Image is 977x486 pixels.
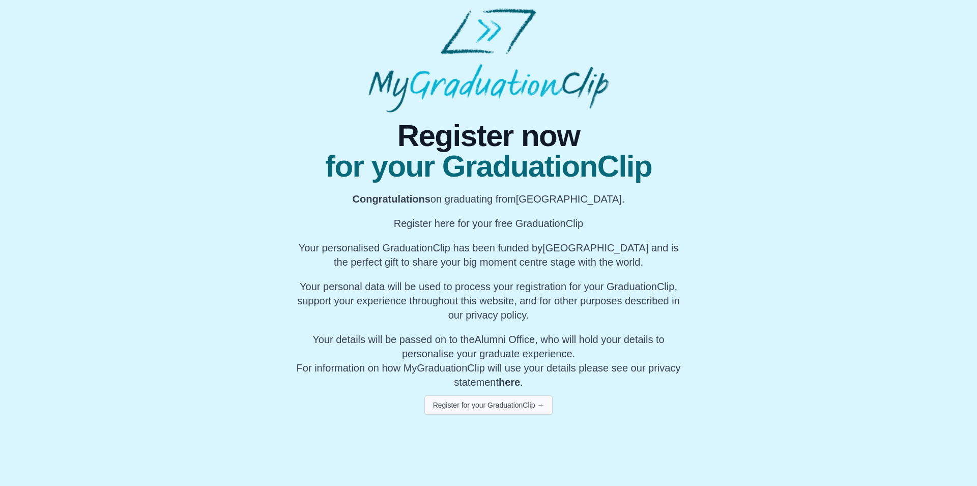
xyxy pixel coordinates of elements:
span: For information on how MyGraduationClip will use your details please see our privacy statement . [297,334,681,388]
span: Register now [293,121,684,151]
p: on graduating from [GEOGRAPHIC_DATA]. [293,192,684,206]
img: MyGraduationClip [368,8,609,112]
p: Your personal data will be used to process your registration for your GraduationClip, support you... [293,279,684,322]
span: Your details will be passed on to the , who will hold your details to personalise your graduate e... [312,334,665,359]
p: Your personalised GraduationClip has been funded by [GEOGRAPHIC_DATA] and is the perfect gift to ... [293,241,684,269]
p: Register here for your free GraduationClip [293,216,684,231]
button: Register for your GraduationClip → [424,395,553,415]
a: here [499,377,520,388]
span: for your GraduationClip [293,151,684,182]
span: Alumni Office [475,334,535,345]
b: Congratulations [353,193,430,205]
